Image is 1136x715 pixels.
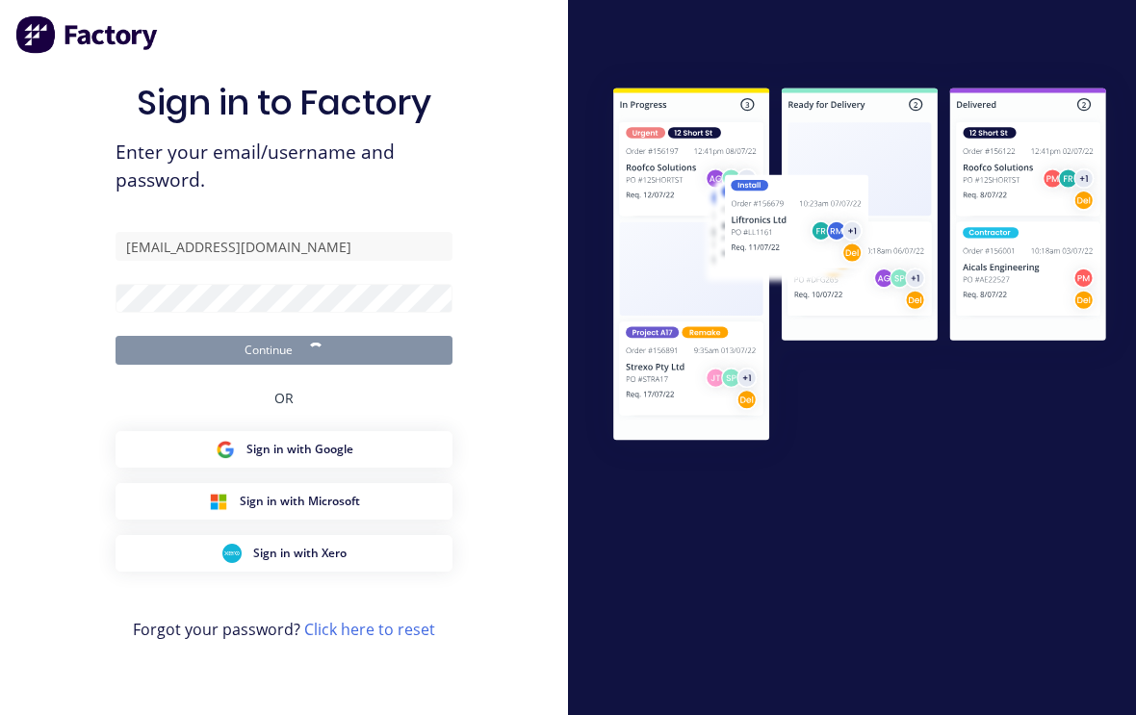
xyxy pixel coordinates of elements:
h1: Sign in to Factory [137,82,431,123]
span: Forgot your password? [133,618,435,641]
img: Google Sign in [216,440,235,459]
button: Microsoft Sign inSign in with Microsoft [116,483,452,520]
a: Click here to reset [304,619,435,640]
span: Sign in with Xero [253,545,347,562]
img: Microsoft Sign in [209,492,228,511]
button: Continue [116,336,452,365]
span: Enter your email/username and password. [116,139,452,194]
span: Sign in with Microsoft [240,493,360,510]
img: Sign in [583,61,1136,472]
button: Google Sign inSign in with Google [116,431,452,468]
img: Factory [15,15,160,54]
button: Xero Sign inSign in with Xero [116,535,452,572]
span: Sign in with Google [246,441,353,458]
div: OR [274,365,294,431]
input: Email/Username [116,232,452,261]
img: Xero Sign in [222,544,242,563]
